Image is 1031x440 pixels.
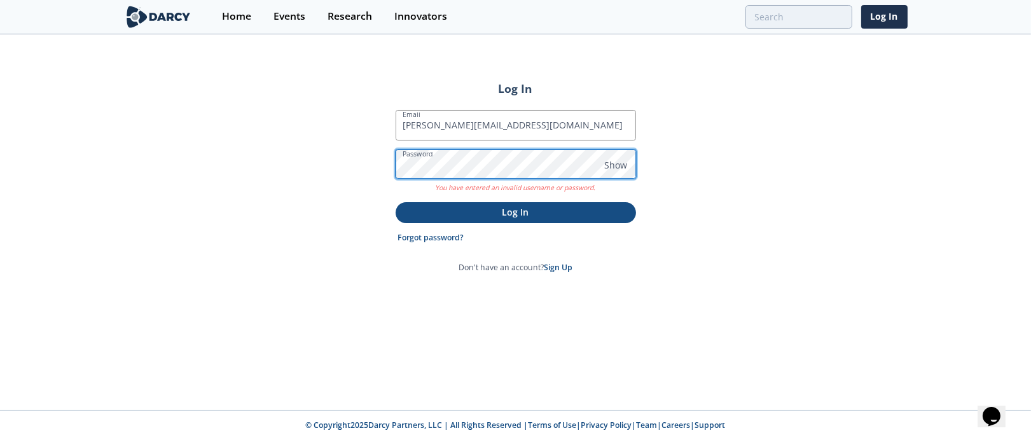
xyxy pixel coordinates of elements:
input: Advanced Search [745,5,852,29]
span: Show [605,158,628,172]
keeper-lock: Open Keeper Popup [614,156,630,172]
p: Log In [405,205,627,219]
p: © Copyright 2025 Darcy Partners, LLC | All Rights Reserved | | | | | [45,420,986,431]
h2: Log In [396,80,636,97]
a: Privacy Policy [581,420,632,430]
div: Research [328,11,372,22]
a: Team [637,420,658,430]
button: Log In [396,202,636,223]
a: Terms of Use [529,420,577,430]
a: Careers [662,420,691,430]
label: Password [403,149,433,159]
div: Events [273,11,305,22]
div: Innovators [394,11,447,22]
a: Support [695,420,726,430]
p: Don't have an account? [459,262,572,273]
div: Home [222,11,251,22]
p: You have entered an invalid username or password. [396,179,636,193]
a: Forgot password? [398,232,464,244]
label: Email [403,109,420,120]
a: Sign Up [544,262,572,273]
img: logo-wide.svg [124,6,193,28]
a: Log In [861,5,908,29]
iframe: chat widget [978,389,1018,427]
